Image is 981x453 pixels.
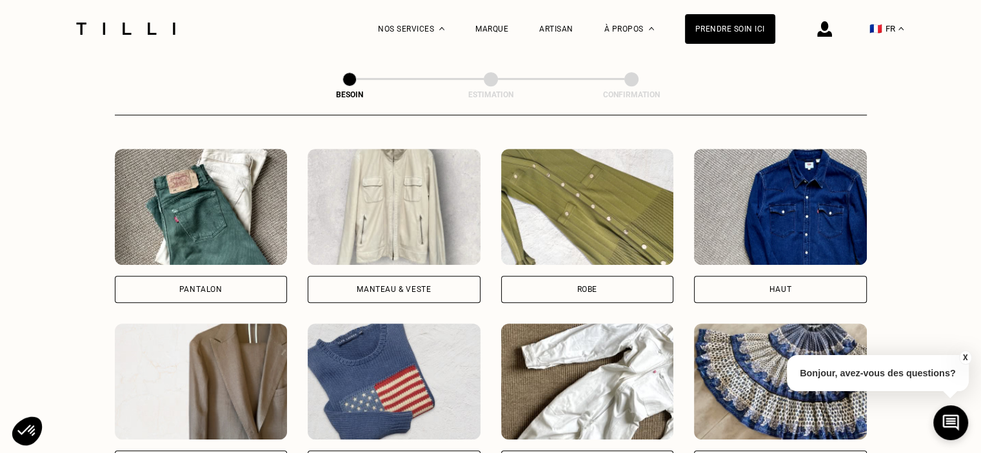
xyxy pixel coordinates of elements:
[285,90,414,99] div: Besoin
[115,149,288,265] img: Tilli retouche votre Pantalon
[869,23,882,35] span: 🇫🇷
[501,149,674,265] img: Tilli retouche votre Robe
[787,355,969,391] p: Bonjour, avez-vous des questions?
[817,21,832,37] img: icône connexion
[308,323,481,439] img: Tilli retouche votre Pull & gilet
[577,285,597,293] div: Robe
[179,285,223,293] div: Pantalon
[567,90,696,99] div: Confirmation
[501,323,674,439] img: Tilli retouche votre Combinaison
[769,285,791,293] div: Haut
[898,27,904,30] img: menu déroulant
[357,285,431,293] div: Manteau & Veste
[475,24,508,34] a: Marque
[694,323,867,439] img: Tilli retouche votre Jupe
[649,27,654,30] img: Menu déroulant à propos
[308,149,481,265] img: Tilli retouche votre Manteau & Veste
[958,351,971,365] button: X
[685,14,775,44] a: Prendre soin ici
[694,149,867,265] img: Tilli retouche votre Haut
[539,24,573,34] a: Artisan
[115,323,288,439] img: Tilli retouche votre Tailleur
[72,23,180,35] img: Logo du service de couturière Tilli
[439,27,444,30] img: Menu déroulant
[426,90,555,99] div: Estimation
